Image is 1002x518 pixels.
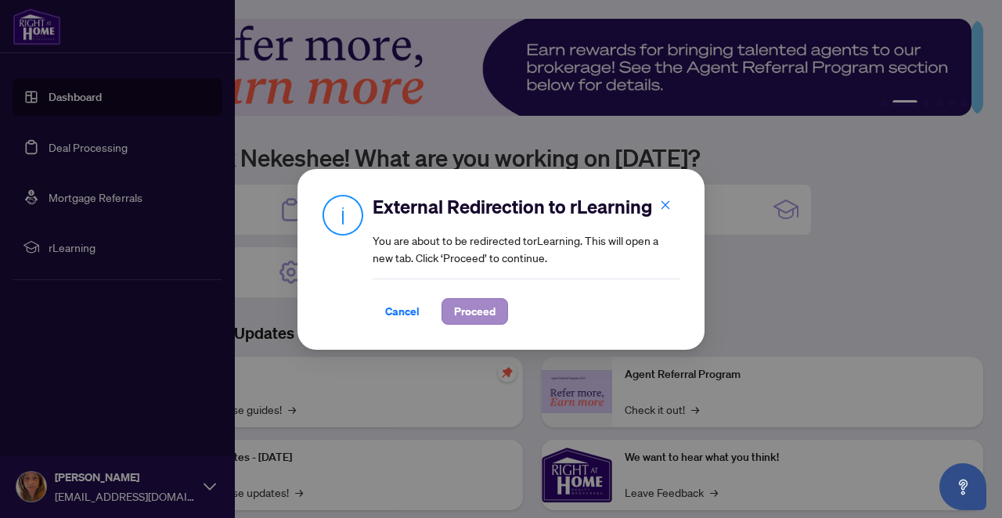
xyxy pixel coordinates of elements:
[385,299,420,324] span: Cancel
[442,298,508,325] button: Proceed
[373,298,432,325] button: Cancel
[454,299,496,324] span: Proceed
[373,194,679,325] div: You are about to be redirected to rLearning . This will open a new tab. Click ‘Proceed’ to continue.
[660,200,671,210] span: close
[323,194,363,236] img: Info Icon
[939,463,986,510] button: Open asap
[373,194,679,219] h2: External Redirection to rLearning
